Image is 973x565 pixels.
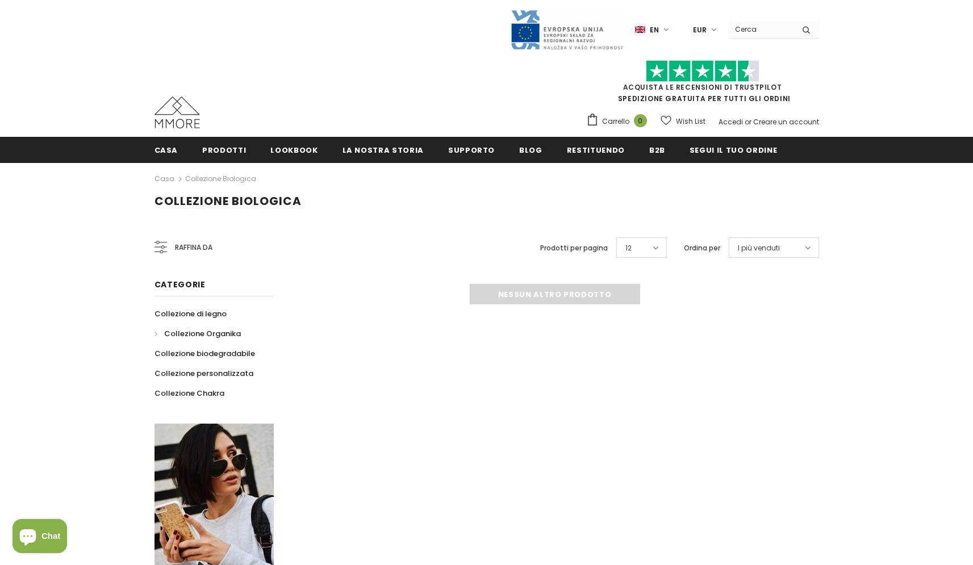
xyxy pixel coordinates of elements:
a: Accedi [719,117,743,127]
span: 12 [625,242,632,254]
a: supporto [448,137,495,162]
a: Restituendo [567,137,625,162]
span: I più venduti [738,242,780,254]
a: Casa [154,172,174,186]
span: Collezione Organika [164,328,241,339]
inbox-online-store-chat: Shopify online store chat [9,519,70,556]
span: SPEDIZIONE GRATUITA PER TUTTI GLI ORDINI [586,65,819,103]
input: Search Site [728,21,794,37]
span: Collezione di legno [154,308,227,319]
span: Blog [519,145,542,156]
img: Fidati di Pilot Stars [646,60,759,82]
a: Casa [154,137,178,162]
span: Carrello [602,116,629,127]
img: Casi MMORE [154,97,200,128]
span: B2B [649,145,665,156]
span: Prodotti [202,145,246,156]
a: Carrello 0 [586,113,653,130]
span: Restituendo [567,145,625,156]
img: Javni Razpis [510,9,624,51]
span: 0 [634,114,647,127]
a: Lookbook [270,137,318,162]
label: Prodotti per pagina [540,242,608,254]
span: Collezione biologica [154,193,302,209]
a: Collezione Chakra [154,383,224,403]
a: Segui il tuo ordine [690,137,777,162]
a: La nostra storia [343,137,424,162]
span: Casa [154,145,178,156]
a: Collezione personalizzata [154,363,253,383]
span: Categorie [154,279,206,290]
a: Creare un account [753,117,819,127]
span: Segui il tuo ordine [690,145,777,156]
a: Collezione Organika [154,324,241,344]
span: EUR [693,24,707,36]
span: Collezione biodegradabile [154,348,255,359]
span: La nostra storia [343,145,424,156]
a: Acquista le recensioni di TrustPilot [623,82,782,92]
span: Collezione Chakra [154,388,224,399]
span: supporto [448,145,495,156]
span: Collezione personalizzata [154,368,253,379]
a: Wish List [661,111,705,131]
span: Lookbook [270,145,318,156]
span: en [650,24,659,36]
a: Blog [519,137,542,162]
span: Wish List [676,116,705,127]
span: or [745,117,751,127]
a: Collezione biologica [185,174,256,183]
label: Ordina per [684,242,720,254]
img: i-lang-1.png [635,25,645,35]
a: Javni Razpis [510,24,624,34]
span: Raffina da [175,241,212,254]
a: Prodotti [202,137,246,162]
a: Collezione di legno [154,304,227,324]
a: B2B [649,137,665,162]
a: Collezione biodegradabile [154,344,255,363]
